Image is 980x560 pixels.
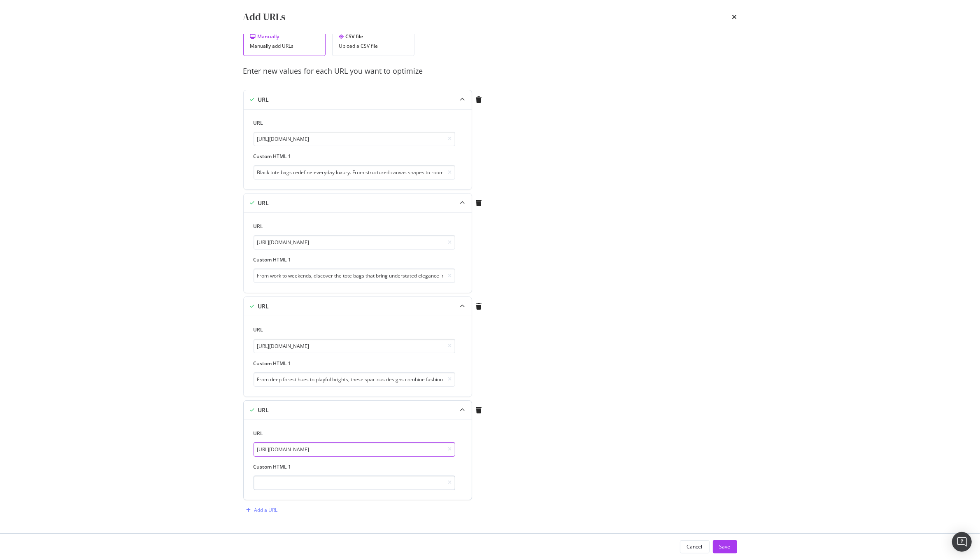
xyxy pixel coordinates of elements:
label: URL [254,119,455,126]
label: URL [254,326,455,333]
label: URL [254,223,455,230]
label: Custom HTML 1 [254,463,455,470]
div: URL [258,199,269,207]
div: Upload a CSV file [339,43,407,49]
button: Save [713,540,737,553]
label: Custom HTML 1 [254,153,455,160]
button: Cancel [680,540,710,553]
input: https://example.com [254,235,455,250]
div: Add a URL [254,506,278,513]
label: Custom HTML 1 [254,360,455,367]
div: URL [258,96,269,104]
div: URL [258,406,269,414]
div: Save [719,543,731,550]
div: CSV file [339,33,407,40]
label: Custom HTML 1 [254,256,455,263]
div: Manually add URLs [250,43,319,49]
div: Add URLs [243,10,286,24]
input: https://example.com [254,442,455,457]
input: https://example.com [254,132,455,146]
div: Enter new values for each URL you want to optimize [243,66,737,77]
label: URL [254,430,455,437]
div: URL [258,302,269,310]
div: Open Intercom Messenger [952,532,972,552]
div: times [732,10,737,24]
div: Manually [250,33,319,40]
div: Cancel [687,543,703,550]
input: https://example.com [254,339,455,353]
button: Add a URL [243,504,278,517]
